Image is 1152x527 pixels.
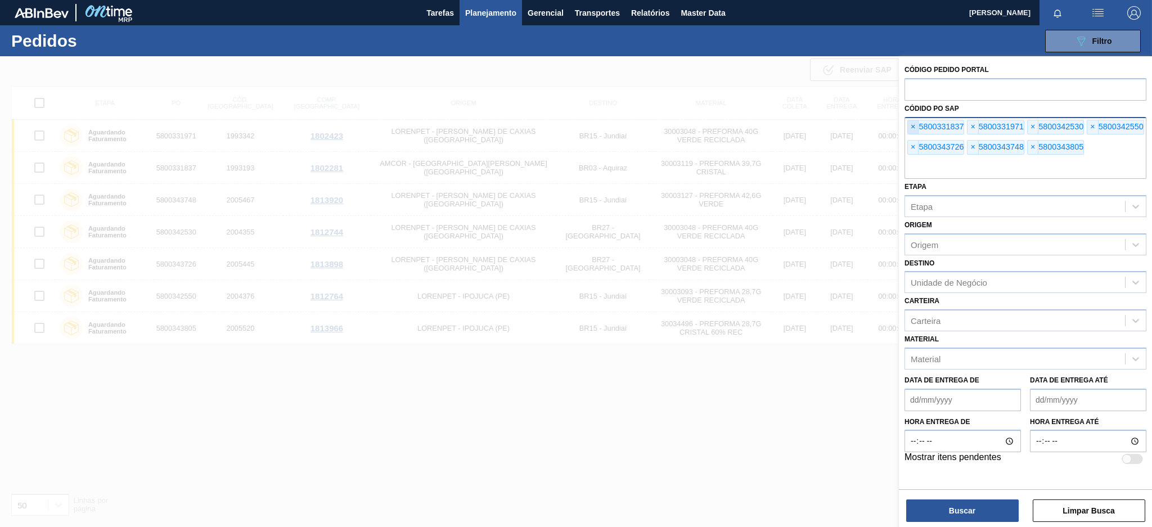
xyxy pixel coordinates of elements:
[907,120,964,134] div: 5800331837
[1028,120,1038,134] span: ×
[904,221,932,229] label: Origem
[1127,6,1141,20] img: Logout
[911,201,933,211] div: Etapa
[907,140,964,155] div: 5800343726
[911,278,987,287] div: Unidade de Negócio
[1045,30,1141,52] button: Filtro
[911,316,940,326] div: Carteira
[908,141,919,154] span: ×
[904,297,939,305] label: Carteira
[908,120,919,134] span: ×
[904,376,979,384] label: Data de Entrega de
[904,414,1021,430] label: Hora entrega de
[904,335,939,343] label: Material
[967,140,1024,155] div: 5800343748
[1087,120,1098,134] span: ×
[1030,389,1146,411] input: dd/mm/yyyy
[1087,120,1144,134] div: 5800342550
[1092,37,1112,46] span: Filtro
[575,6,620,20] span: Transportes
[967,141,978,154] span: ×
[904,183,926,191] label: Etapa
[1027,140,1084,155] div: 5800343805
[904,105,959,112] label: Códido PO SAP
[911,354,940,363] div: Material
[1030,414,1146,430] label: Hora entrega até
[1039,5,1075,21] button: Notificações
[11,34,181,47] h1: Pedidos
[1030,376,1108,384] label: Data de Entrega até
[904,66,989,74] label: Código Pedido Portal
[426,6,454,20] span: Tarefas
[528,6,564,20] span: Gerencial
[904,452,1001,466] label: Mostrar itens pendentes
[465,6,516,20] span: Planejamento
[1028,141,1038,154] span: ×
[967,120,1024,134] div: 5800331971
[1027,120,1084,134] div: 5800342530
[904,389,1021,411] input: dd/mm/yyyy
[967,120,978,134] span: ×
[1091,6,1105,20] img: userActions
[911,240,938,249] div: Origem
[904,259,934,267] label: Destino
[15,8,69,18] img: TNhmsLtSVTkK8tSr43FrP2fwEKptu5GPRR3wAAAABJRU5ErkJggg==
[681,6,725,20] span: Master Data
[631,6,669,20] span: Relatórios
